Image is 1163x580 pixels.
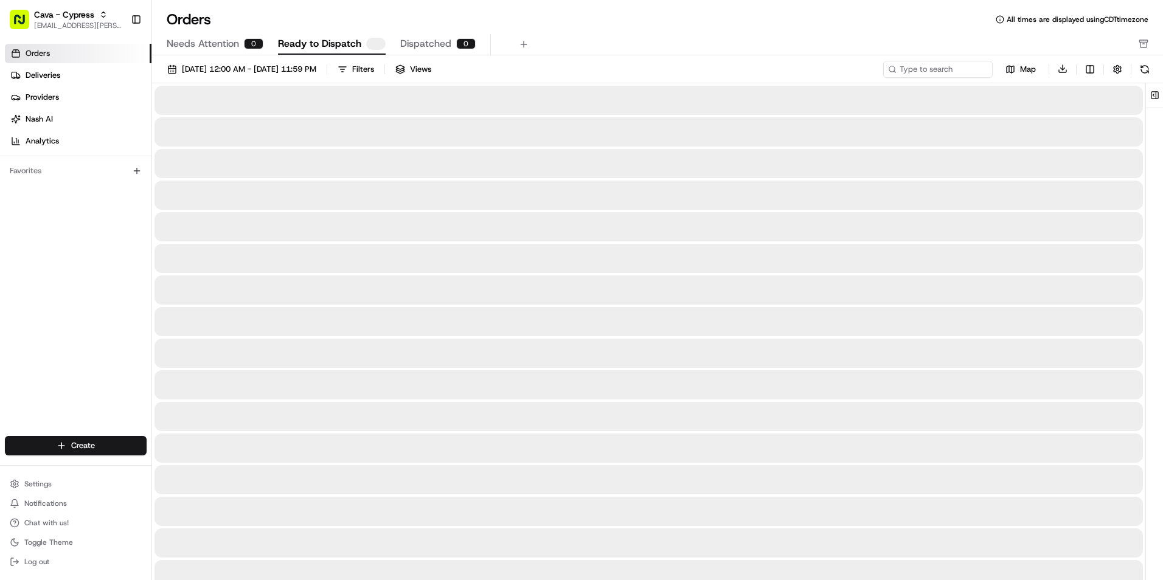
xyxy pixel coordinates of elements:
[1007,15,1148,24] span: All times are displayed using CDT timezone
[278,36,361,51] span: Ready to Dispatch
[5,88,151,107] a: Providers
[167,36,239,51] span: Needs Attention
[5,66,151,85] a: Deliveries
[5,161,147,181] div: Favorites
[34,21,121,30] button: [EMAIL_ADDRESS][PERSON_NAME][DOMAIN_NAME]
[244,38,263,49] div: 0
[182,64,316,75] span: [DATE] 12:00 AM - [DATE] 11:59 PM
[400,36,451,51] span: Dispatched
[24,518,69,528] span: Chat with us!
[5,495,147,512] button: Notifications
[26,92,59,103] span: Providers
[26,48,50,59] span: Orders
[167,10,211,29] h1: Orders
[71,440,95,451] span: Create
[5,553,147,570] button: Log out
[34,9,94,21] button: Cava - Cypress
[24,479,52,489] span: Settings
[5,5,126,34] button: Cava - Cypress[EMAIL_ADDRESS][PERSON_NAME][DOMAIN_NAME]
[5,109,151,129] a: Nash AI
[5,534,147,551] button: Toggle Theme
[883,61,993,78] input: Type to search
[5,514,147,531] button: Chat with us!
[1136,61,1153,78] button: Refresh
[1020,64,1036,75] span: Map
[26,114,53,125] span: Nash AI
[390,61,437,78] button: Views
[5,436,147,455] button: Create
[410,64,431,75] span: Views
[456,38,476,49] div: 0
[5,475,147,492] button: Settings
[24,537,73,547] span: Toggle Theme
[5,44,151,63] a: Orders
[352,64,374,75] div: Filters
[162,61,322,78] button: [DATE] 12:00 AM - [DATE] 11:59 PM
[332,61,380,78] button: Filters
[24,557,49,567] span: Log out
[5,131,151,151] a: Analytics
[998,62,1044,77] button: Map
[26,136,59,147] span: Analytics
[24,499,67,508] span: Notifications
[26,70,60,81] span: Deliveries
